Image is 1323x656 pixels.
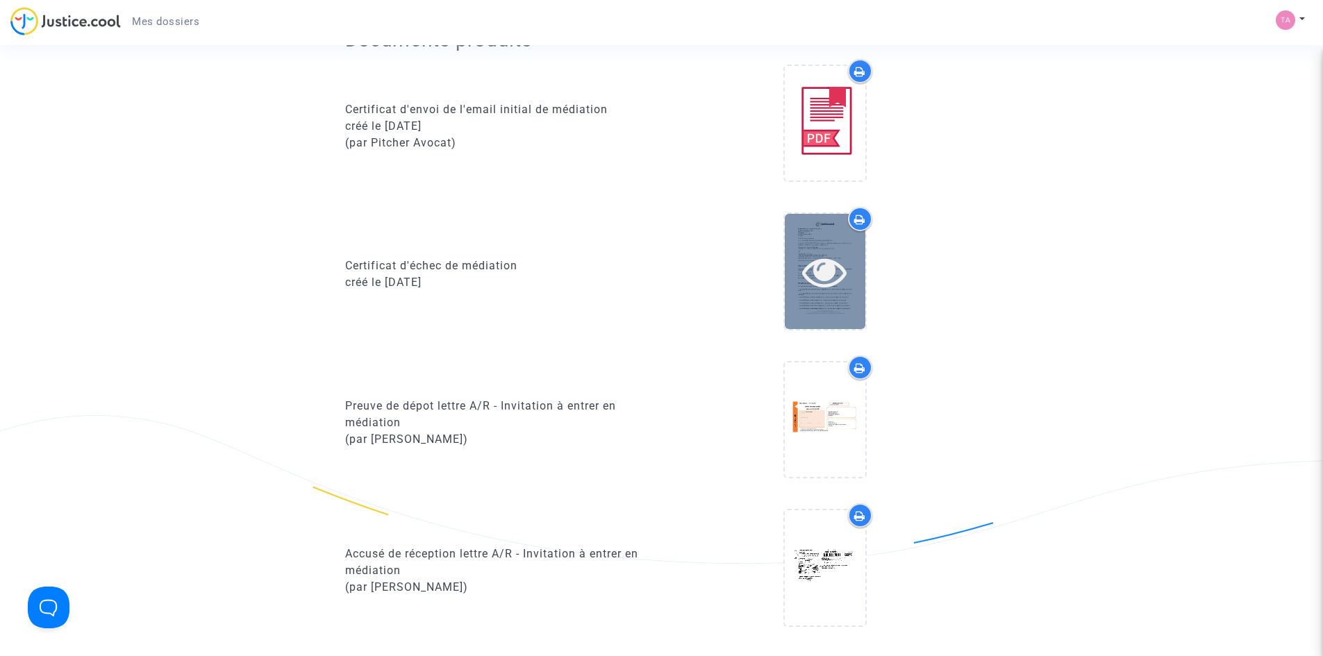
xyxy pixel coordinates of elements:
[345,135,651,151] div: (par Pitcher Avocat)
[1276,10,1295,30] img: 82c55f7d2ace0612799e7aad22033fa2
[121,11,210,32] a: Mes dossiers
[345,398,651,431] div: Preuve de dépot lettre A/R - Invitation à entrer en médiation
[345,101,651,118] div: Certificat d'envoi de l'email initial de médiation
[132,15,199,28] span: Mes dossiers
[345,546,651,579] div: Accusé de réception lettre A/R - Invitation à entrer en médiation
[345,579,651,596] div: (par [PERSON_NAME])
[10,7,121,35] img: jc-logo.svg
[345,118,651,135] div: créé le [DATE]
[345,274,651,291] div: créé le [DATE]
[28,587,69,628] iframe: Help Scout Beacon - Open
[345,431,651,448] div: (par [PERSON_NAME])
[345,258,651,274] div: Certificat d'échec de médiation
